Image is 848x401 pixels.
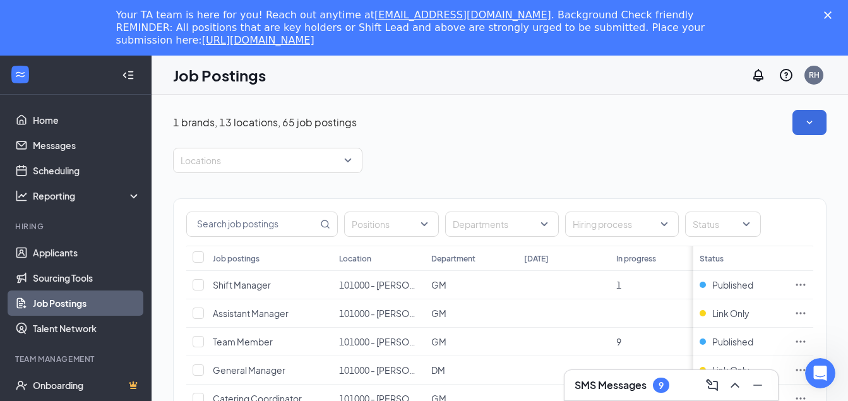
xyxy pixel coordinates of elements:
div: Job postings [213,253,260,264]
td: DM [425,356,517,385]
span: Assistant Manager [213,308,289,319]
input: Search job postings [187,212,318,236]
a: Home [33,107,141,133]
button: SmallChevronDown [792,110,827,135]
div: Reporting [33,189,141,202]
a: Sourcing Tools [33,265,141,290]
h1: Job Postings [173,64,266,86]
span: Published [712,278,753,291]
span: Link Only [712,307,749,320]
span: GM [431,308,446,319]
a: Job Postings [33,290,141,316]
svg: Ellipses [794,307,807,320]
span: 101000 - [PERSON_NAME] Deli [339,336,465,347]
button: ComposeMessage [702,375,722,395]
div: Location [339,253,371,264]
span: 9 [616,336,621,347]
div: RH [809,69,820,80]
a: [URL][DOMAIN_NAME] [202,34,314,46]
span: DM [431,364,445,376]
th: [DATE] [518,246,610,271]
div: Hiring [15,221,138,232]
td: 101000 - McAlister's Deli [333,328,425,356]
td: 101000 - McAlister's Deli [333,299,425,328]
svg: Ellipses [794,364,807,376]
span: Published [712,335,753,348]
td: GM [425,299,517,328]
svg: MagnifyingGlass [320,219,330,229]
span: Shift Manager [213,279,271,290]
svg: Analysis [15,189,28,202]
h3: SMS Messages [575,378,647,392]
td: GM [425,271,517,299]
svg: Collapse [122,69,134,81]
svg: WorkstreamLogo [14,68,27,81]
span: GM [431,279,446,290]
a: Talent Network [33,316,141,341]
span: GM [431,336,446,347]
span: 101000 - [PERSON_NAME] Deli [339,308,465,319]
p: 1 brands, 13 locations, 65 job postings [173,116,357,129]
svg: Minimize [750,378,765,393]
svg: QuestionInfo [779,68,794,83]
span: 1 [616,279,621,290]
td: 101000 - McAlister's Deli [333,271,425,299]
div: Your TA team is here for you! Reach out anytime at . Background Check friendly REMINDER: All posi... [116,9,712,47]
button: ChevronUp [725,375,745,395]
iframe: Intercom live chat [805,358,835,388]
span: Link Only [712,364,749,376]
svg: ChevronUp [727,378,743,393]
svg: Ellipses [794,278,807,291]
div: Team Management [15,354,138,364]
span: 101000 - [PERSON_NAME] Deli [339,364,465,376]
td: 101000 - McAlister's Deli [333,356,425,385]
a: OnboardingCrown [33,373,141,398]
div: Close [824,11,837,19]
svg: Ellipses [794,335,807,348]
svg: SmallChevronDown [803,116,816,129]
td: GM [425,328,517,356]
a: [EMAIL_ADDRESS][DOMAIN_NAME] [374,9,551,21]
svg: ComposeMessage [705,378,720,393]
span: General Manager [213,364,285,376]
a: Messages [33,133,141,158]
th: In progress [610,246,702,271]
th: Status [693,246,788,271]
svg: Notifications [751,68,766,83]
div: 9 [659,380,664,391]
a: Applicants [33,240,141,265]
span: 101000 - [PERSON_NAME] Deli [339,279,465,290]
a: Scheduling [33,158,141,183]
span: Team Member [213,336,273,347]
button: Minimize [748,375,768,395]
div: Department [431,253,475,264]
